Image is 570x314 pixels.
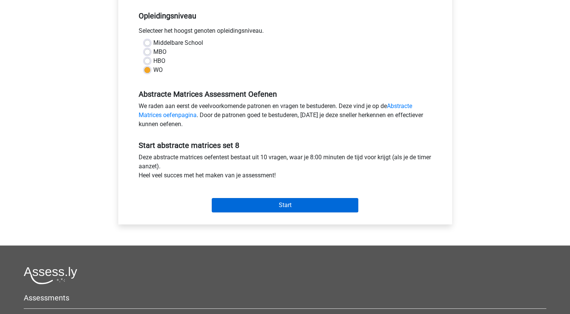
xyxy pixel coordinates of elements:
h5: Opleidingsniveau [139,8,432,23]
label: Middelbare School [153,38,203,47]
label: WO [153,66,163,75]
label: HBO [153,56,165,66]
div: Selecteer het hoogst genoten opleidingsniveau. [133,26,437,38]
input: Start [212,198,358,212]
h5: Start abstracte matrices set 8 [139,141,432,150]
img: Assessly logo [24,267,77,284]
h5: Abstracte Matrices Assessment Oefenen [139,90,432,99]
div: We raden aan eerst de veelvoorkomende patronen en vragen te bestuderen. Deze vind je op de . Door... [133,102,437,132]
h5: Assessments [24,293,546,302]
label: MBO [153,47,167,56]
div: Deze abstracte matrices oefentest bestaat uit 10 vragen, waar je 8:00 minuten de tijd voor krijgt... [133,153,437,183]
